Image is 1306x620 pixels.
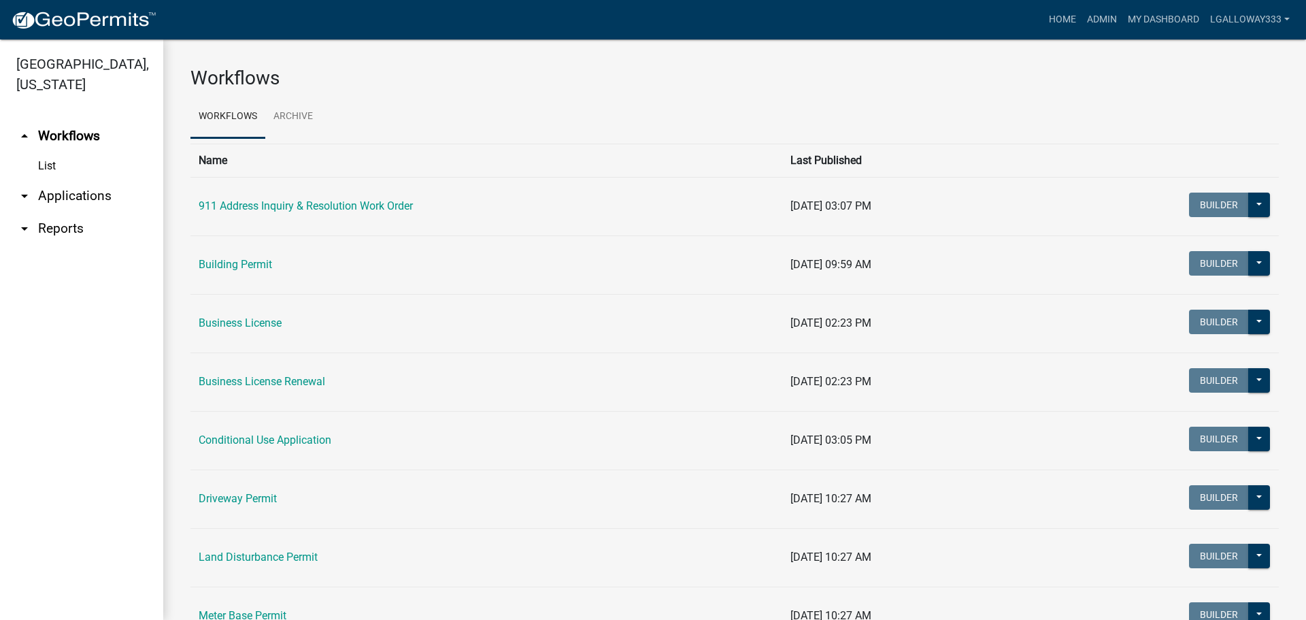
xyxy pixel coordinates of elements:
[1189,427,1249,451] button: Builder
[790,551,871,564] span: [DATE] 10:27 AM
[1189,193,1249,217] button: Builder
[16,221,33,237] i: arrow_drop_down
[190,144,782,177] th: Name
[1043,7,1082,33] a: Home
[790,316,871,329] span: [DATE] 02:23 PM
[199,434,331,446] a: Conditional Use Application
[199,199,413,212] a: 911 Address Inquiry & Resolution Work Order
[199,375,325,388] a: Business License Renewal
[190,67,1279,90] h3: Workflows
[790,199,871,212] span: [DATE] 03:07 PM
[782,144,1029,177] th: Last Published
[190,95,265,139] a: Workflows
[1205,7,1295,33] a: lgalloway333
[1189,251,1249,276] button: Builder
[1189,544,1249,568] button: Builder
[790,375,871,388] span: [DATE] 02:23 PM
[199,551,318,564] a: Land Disturbance Permit
[199,258,272,271] a: Building Permit
[16,128,33,144] i: arrow_drop_up
[16,188,33,204] i: arrow_drop_down
[1189,310,1249,334] button: Builder
[790,258,871,271] span: [DATE] 09:59 AM
[790,434,871,446] span: [DATE] 03:05 PM
[1082,7,1122,33] a: Admin
[199,316,282,329] a: Business License
[199,492,277,505] a: Driveway Permit
[265,95,321,139] a: Archive
[1189,485,1249,510] button: Builder
[1189,368,1249,393] button: Builder
[790,492,871,505] span: [DATE] 10:27 AM
[1122,7,1205,33] a: My Dashboard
